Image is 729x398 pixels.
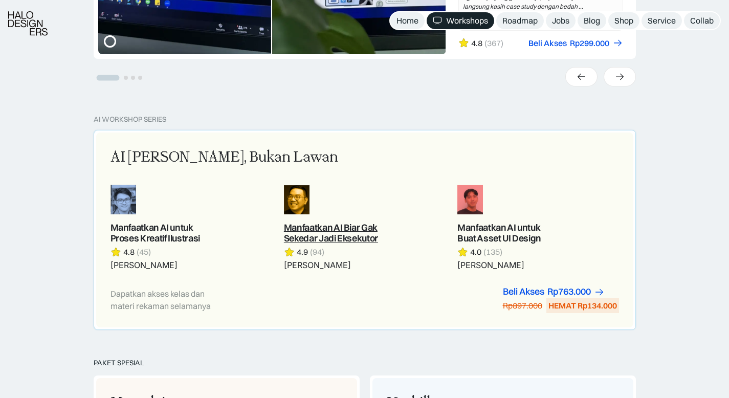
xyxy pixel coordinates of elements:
a: Jobs [546,12,576,29]
div: Rp763.000 [547,286,591,297]
div: Home [396,15,418,26]
div: Service [648,15,676,26]
div: AI [PERSON_NAME], Bukan Lawan [111,147,338,168]
div: Shop [614,15,633,26]
div: Rp299.000 [570,38,609,49]
div: Blog [584,15,600,26]
a: Beli AksesRp299.000 [528,38,623,49]
ul: Select a slide to show [94,73,144,81]
a: Roadmap [496,12,544,29]
button: Go to slide 2 [124,76,128,80]
div: Beli Akses [503,286,544,297]
a: Service [642,12,682,29]
div: (367) [484,38,503,49]
div: Beli Akses [528,38,567,49]
div: 4.8 [471,38,482,49]
a: Workshops [427,12,494,29]
div: Collab [690,15,714,26]
div: Jobs [552,15,569,26]
div: AI Workshop Series [94,115,166,124]
a: Beli AksesRp763.000 [503,286,605,297]
div: Dapatkan akses kelas dan materi rekaman selamanya [111,288,226,312]
button: Go to slide 4 [138,76,142,80]
button: Go to slide 3 [131,76,135,80]
div: Rp897.000 [503,300,542,311]
a: Shop [608,12,639,29]
a: Home [390,12,425,29]
button: Go to slide 1 [96,75,119,81]
div: HEMAT Rp134.000 [548,300,617,311]
a: Collab [684,12,720,29]
div: Workshops [446,15,488,26]
div: Roadmap [502,15,538,26]
div: PAKET SPESIAL [94,359,636,367]
a: Blog [578,12,606,29]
